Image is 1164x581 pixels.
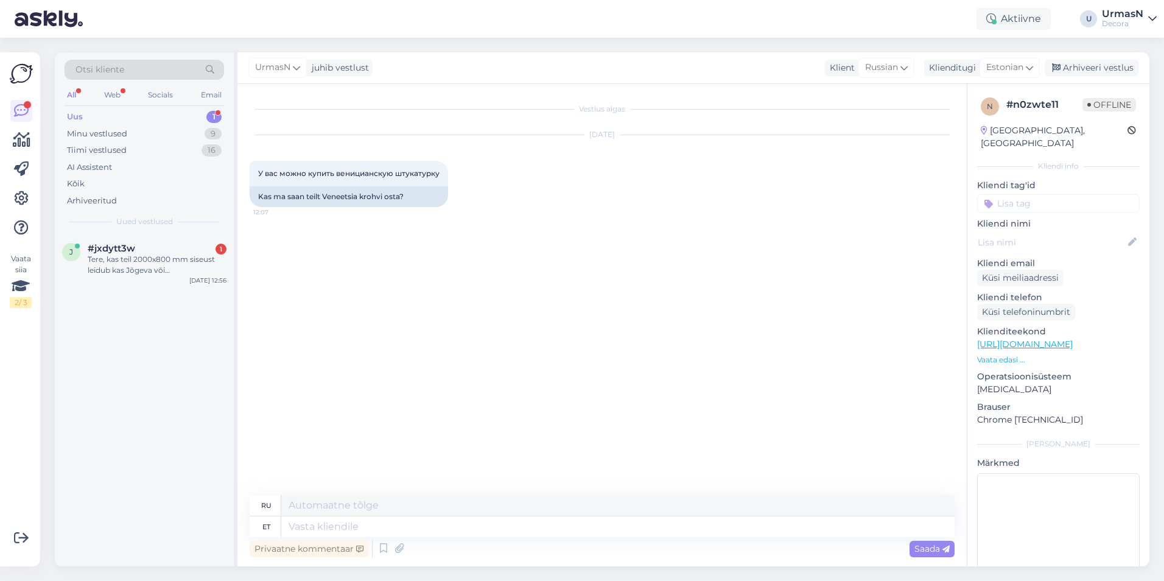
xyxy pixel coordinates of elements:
span: Uued vestlused [116,216,173,227]
div: Decora [1102,19,1143,29]
div: U [1080,10,1097,27]
div: Vaata siia [10,253,32,308]
p: [MEDICAL_DATA] [977,383,1140,396]
div: Küsi meiliaadressi [977,270,1064,286]
div: 1 [216,244,226,255]
span: j [69,247,73,256]
div: 1 [206,111,222,123]
span: Estonian [986,61,1023,74]
div: Kliendi info [977,161,1140,172]
span: n [987,102,993,111]
div: Uus [67,111,83,123]
p: Chrome [TECHNICAL_ID] [977,414,1140,426]
p: Kliendi nimi [977,217,1140,230]
input: Lisa nimi [978,236,1126,249]
div: Minu vestlused [67,128,127,140]
div: Arhiveeritud [67,195,117,207]
span: 12:07 [253,208,299,217]
div: Vestlus algas [250,104,955,114]
div: Tiimi vestlused [67,144,127,157]
p: Kliendi email [977,257,1140,270]
div: Klient [825,62,855,74]
div: Email [198,87,224,103]
img: Askly Logo [10,62,33,85]
div: et [262,516,270,537]
p: Klienditeekond [977,325,1140,338]
div: # n0zwte11 [1006,97,1082,112]
div: All [65,87,79,103]
div: Küsi telefoninumbrit [977,304,1075,320]
div: juhib vestlust [307,62,369,74]
span: UrmasN [255,61,290,74]
p: Kliendi telefon [977,291,1140,304]
div: Socials [145,87,175,103]
div: Kõik [67,178,85,190]
span: У вас можно купить веницианскую штукатурку [258,169,440,178]
div: Privaatne kommentaar [250,541,368,557]
div: Klienditugi [924,62,976,74]
span: Saada [914,543,950,554]
span: #jxdytt3w [88,243,135,254]
div: Tere, kas teil 2000x800 mm siseust leidub kas Jõgeva või [GEOGRAPHIC_DATA] decoras? [88,254,226,276]
p: Operatsioonisüsteem [977,370,1140,383]
div: ru [261,495,272,516]
p: Kliendi tag'id [977,179,1140,192]
span: Russian [865,61,898,74]
span: Otsi kliente [75,63,124,76]
input: Lisa tag [977,194,1140,213]
div: [GEOGRAPHIC_DATA], [GEOGRAPHIC_DATA] [981,124,1127,150]
div: 2 / 3 [10,297,32,308]
div: [DATE] 12:56 [189,276,226,285]
div: AI Assistent [67,161,112,174]
span: Offline [1082,98,1136,111]
div: [PERSON_NAME] [977,438,1140,449]
a: [URL][DOMAIN_NAME] [977,339,1073,350]
div: Kas ma saan teilt Veneetsia krohvi osta? [250,186,448,207]
div: Aktiivne [976,8,1051,30]
div: 9 [205,128,222,140]
div: UrmasN [1102,9,1143,19]
div: [DATE] [250,129,955,140]
p: Vaata edasi ... [977,354,1140,365]
div: Arhiveeri vestlus [1045,60,1138,76]
p: Brauser [977,401,1140,414]
div: Web [102,87,123,103]
p: Märkmed [977,457,1140,470]
a: UrmasNDecora [1102,9,1157,29]
div: 16 [202,144,222,157]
